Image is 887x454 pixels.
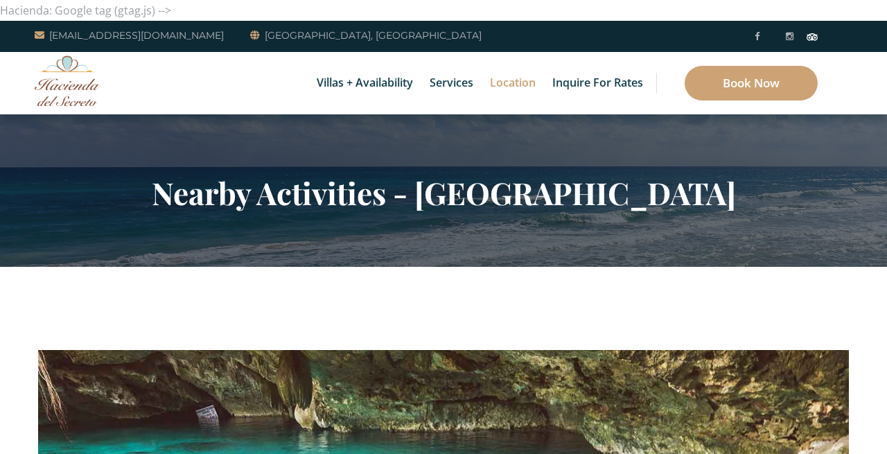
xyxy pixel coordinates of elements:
img: Awesome Logo [35,55,100,106]
a: Book Now [685,66,818,101]
a: Inquire for Rates [545,52,650,114]
a: Villas + Availability [310,52,420,114]
a: Location [483,52,543,114]
a: [EMAIL_ADDRESS][DOMAIN_NAME] [35,27,224,44]
a: Services [423,52,480,114]
img: Tripadvisor_logomark.svg [807,33,818,40]
h2: Nearby Activities - [GEOGRAPHIC_DATA] [38,175,849,211]
a: [GEOGRAPHIC_DATA], [GEOGRAPHIC_DATA] [250,27,482,44]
